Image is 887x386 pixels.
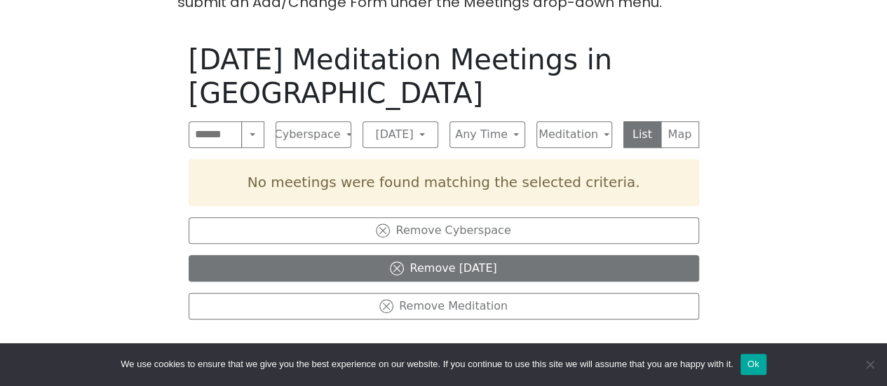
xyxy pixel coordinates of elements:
div: No meetings were found matching the selected criteria. [189,159,699,206]
button: Meditation [536,121,612,148]
button: Any Time [449,121,525,148]
button: Ok [740,354,766,375]
button: List [623,121,662,148]
input: Search [189,121,243,148]
span: No [862,357,876,371]
button: Search [241,121,264,148]
button: Remove [DATE] [189,255,699,282]
span: We use cookies to ensure that we give you the best experience on our website. If you continue to ... [121,357,733,371]
button: Remove Meditation [189,293,699,319]
button: Cyberspace [276,121,351,148]
button: Map [661,121,699,148]
button: Remove Cyberspace [189,217,699,244]
h1: [DATE] Meditation Meetings in [GEOGRAPHIC_DATA] [189,43,699,110]
button: [DATE] [363,121,438,148]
